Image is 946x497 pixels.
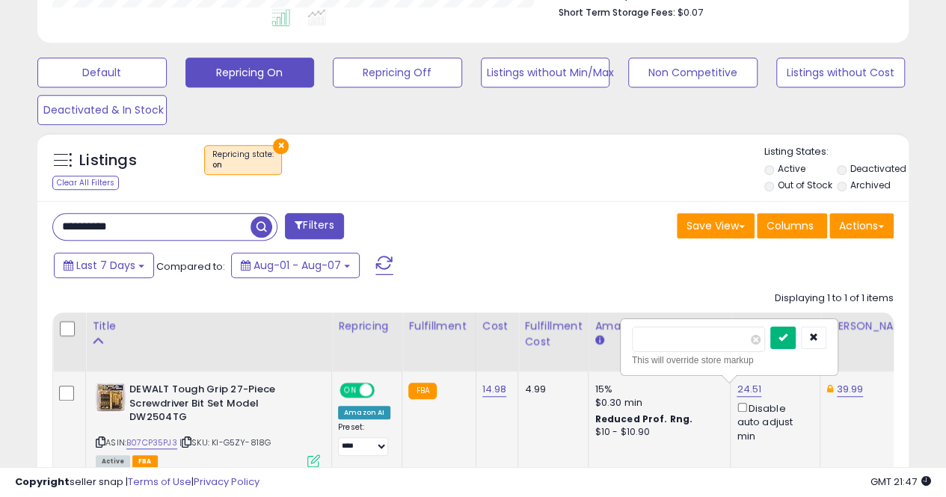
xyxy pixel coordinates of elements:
span: All listings currently available for purchase on Amazon [96,455,130,468]
div: $10 - $10.90 [595,426,719,439]
span: $0.07 [678,5,703,19]
a: 24.51 [737,382,761,397]
a: 39.99 [837,382,864,397]
label: Archived [850,179,891,191]
button: Listings without Cost [776,58,906,87]
b: Short Term Storage Fees: [559,6,675,19]
div: on [212,160,274,170]
span: Columns [767,218,814,233]
button: Default [37,58,167,87]
span: Last 7 Days [76,258,135,273]
span: Repricing state : [212,149,274,171]
button: Aug-01 - Aug-07 [231,253,360,278]
button: Repricing Off [333,58,462,87]
button: Filters [285,213,343,239]
div: Preset: [338,422,390,456]
span: ON [341,384,360,397]
span: | SKU: KI-G5ZY-818G [179,436,271,448]
button: Listings without Min/Max [481,58,610,87]
button: Actions [829,213,894,238]
div: Repricing [338,318,396,334]
small: FBA [408,383,436,399]
div: 15% [595,383,719,396]
div: [PERSON_NAME] [826,318,915,334]
a: Terms of Use [128,475,191,489]
div: Amazon AI [338,406,390,419]
img: 51L80nG7RZL._SL40_.jpg [96,383,126,413]
span: OFF [372,384,396,397]
div: ASIN: [96,383,320,466]
label: Deactivated [850,162,906,175]
button: Save View [677,213,755,238]
div: Disable auto adjust min [737,400,808,443]
span: Aug-01 - Aug-07 [254,258,341,273]
strong: Copyright [15,475,70,489]
div: 4.99 [524,383,577,396]
label: Out of Stock [777,179,832,191]
small: Amazon Fees. [595,334,603,348]
button: Deactivated & In Stock [37,95,167,125]
div: Title [92,318,325,334]
button: × [273,138,289,154]
div: This will override store markup [632,353,826,368]
div: Fulfillment [408,318,469,334]
span: 2025-08-15 21:47 GMT [870,475,931,489]
button: Non Competitive [628,58,758,87]
div: Cost [482,318,512,334]
a: B07CP35PJ3 [126,436,177,449]
h5: Listings [79,150,137,171]
div: Clear All Filters [52,176,119,190]
div: Amazon Fees [595,318,724,334]
a: 14.98 [482,382,507,397]
button: Last 7 Days [54,253,154,278]
div: seller snap | | [15,475,259,490]
b: Reduced Prof. Rng. [595,413,692,425]
span: Compared to: [156,259,225,274]
div: Displaying 1 to 1 of 1 items [775,291,894,306]
label: Active [777,162,805,175]
a: Privacy Policy [194,475,259,489]
b: DEWALT Tough Grip 27-Piece Screwdriver Bit Set Model DW2504TG [129,383,311,428]
p: Listing States: [764,145,909,159]
div: $0.30 min [595,396,719,410]
span: FBA [132,455,158,468]
button: Columns [757,213,827,238]
div: Fulfillment Cost [524,318,582,350]
button: Repricing On [185,58,315,87]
